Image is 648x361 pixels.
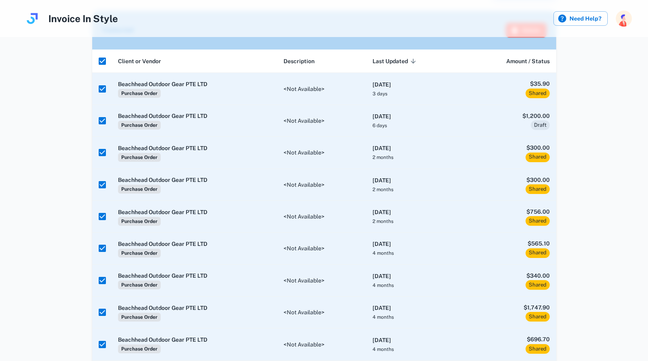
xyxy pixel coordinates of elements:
[118,217,161,226] span: Purchase Order
[118,80,271,89] h6: Beachhead Outdoor Gear PTE LTD
[470,143,550,152] h6: $300.00
[277,169,366,200] td: <Not Available>
[48,11,118,26] h4: Invoice In Style
[373,314,394,320] span: 4 months
[470,239,550,248] h6: $565.10
[526,249,550,257] span: Shared
[526,281,550,289] span: Shared
[118,144,271,153] h6: Beachhead Outdoor Gear PTE LTD
[118,281,161,289] span: Purchase Order
[470,111,550,120] h6: $1,200.00
[470,303,550,312] h6: $1,747.90
[277,264,366,296] td: <Not Available>
[118,208,271,217] h6: Beachhead Outdoor Gear PTE LTD
[526,345,550,353] span: Shared
[373,144,457,153] h6: [DATE]
[373,56,418,66] span: Last Updated
[277,297,366,328] td: <Not Available>
[277,200,366,232] td: <Not Available>
[616,10,632,27] img: photoURL
[526,185,550,193] span: Shared
[373,208,457,217] h6: [DATE]
[118,111,271,120] h6: Beachhead Outdoor Gear PTE LTD
[118,56,161,66] span: Client or Vendor
[118,175,271,184] h6: Beachhead Outdoor Gear PTE LTD
[277,328,366,360] td: <Not Available>
[506,56,550,66] span: Amount / Status
[526,153,550,161] span: Shared
[373,347,394,352] span: 4 months
[277,137,366,169] td: <Not Available>
[118,121,161,130] span: Purchase Order
[277,73,366,105] td: <Not Available>
[373,239,457,248] h6: [DATE]
[118,89,161,98] span: Purchase Order
[373,336,457,344] h6: [DATE]
[118,303,271,312] h6: Beachhead Outdoor Gear PTE LTD
[277,105,366,136] td: <Not Available>
[470,175,550,184] h6: $300.00
[526,89,550,97] span: Shared
[118,313,161,322] span: Purchase Order
[470,271,550,280] h6: $340.00
[373,272,457,281] h6: [DATE]
[373,80,457,89] h6: [DATE]
[373,283,394,288] span: 4 months
[526,313,550,321] span: Shared
[118,271,271,280] h6: Beachhead Outdoor Gear PTE LTD
[373,91,387,97] span: 3 days
[277,233,366,264] td: <Not Available>
[284,56,315,66] span: Description
[118,335,271,344] h6: Beachhead Outdoor Gear PTE LTD
[373,250,394,256] span: 4 months
[118,249,161,258] span: Purchase Order
[373,155,393,160] span: 2 months
[118,344,161,353] span: Purchase Order
[470,335,550,344] h6: $696.70
[373,123,387,128] span: 6 days
[373,176,457,185] h6: [DATE]
[118,239,271,248] h6: Beachhead Outdoor Gear PTE LTD
[118,185,161,194] span: Purchase Order
[526,217,550,225] span: Shared
[118,153,161,162] span: Purchase Order
[373,219,393,224] span: 2 months
[373,303,457,312] h6: [DATE]
[531,121,550,129] span: Draft
[373,112,457,121] h6: [DATE]
[373,187,393,192] span: 2 months
[470,207,550,216] h6: $756.00
[553,11,608,26] label: Need Help?
[470,79,550,88] h6: $35.90
[24,10,40,27] img: logo.svg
